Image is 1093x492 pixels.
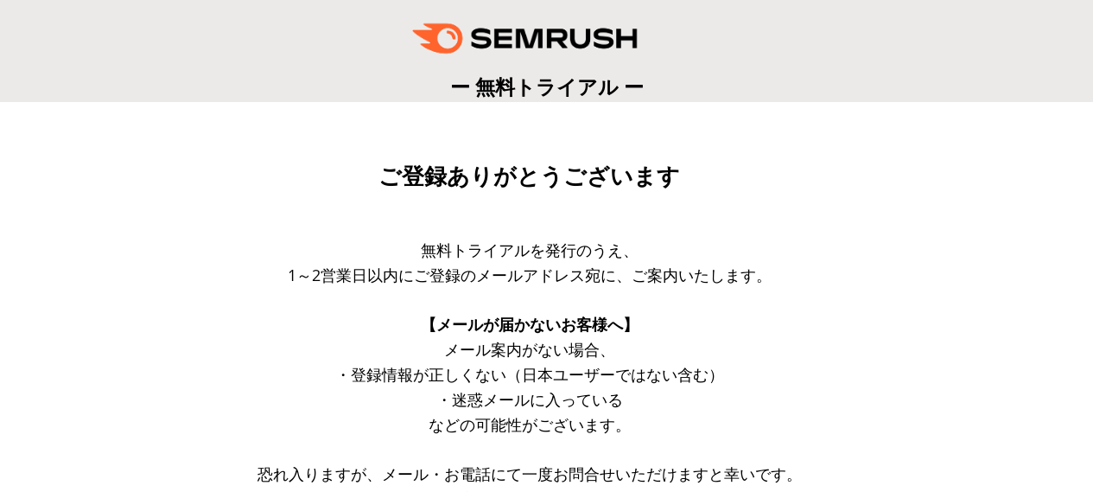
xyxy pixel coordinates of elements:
[335,364,724,385] span: ・登録情報が正しくない（日本ユーザーではない含む）
[436,389,623,410] span: ・迷惑メールに入っている
[450,73,644,100] span: ー 無料トライアル ー
[288,265,772,285] span: 1～2営業日以内にご登録のメールアドレス宛に、ご案内いたします。
[378,163,680,189] span: ご登録ありがとうございます
[429,414,631,435] span: などの可能性がございます。
[444,339,615,360] span: メール案内がない場合、
[257,463,802,484] span: 恐れ入りますが、メール・お電話にて一度お問合せいただけますと幸いです。
[421,314,639,335] span: 【メールが届かないお客様へ】
[421,240,639,260] span: 無料トライアルを発行のうえ、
